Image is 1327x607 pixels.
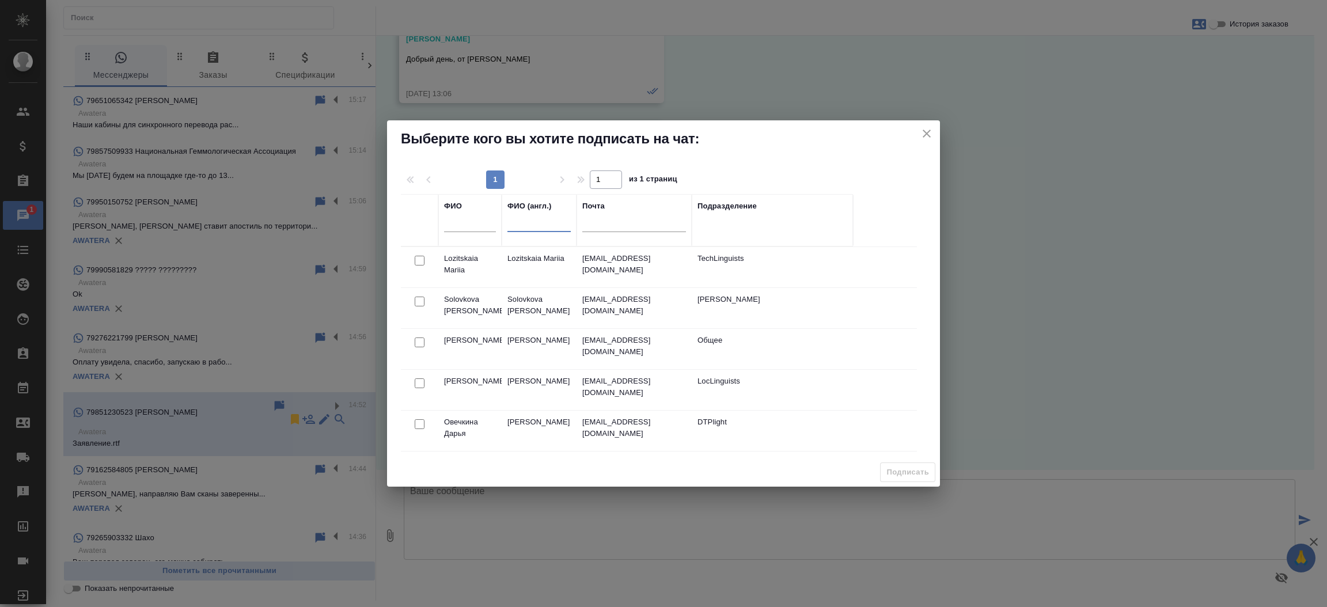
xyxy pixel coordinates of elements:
div: ФИО [444,200,462,212]
p: [PERSON_NAME] [507,375,571,387]
p: [PERSON_NAME] [507,335,571,346]
td: TechLinguists [692,247,853,287]
div: Подразделение [697,200,757,212]
p: Solovkova [PERSON_NAME] [444,294,496,317]
td: [EMAIL_ADDRESS][DOMAIN_NAME] [577,288,692,328]
p: [PERSON_NAME] [444,375,496,387]
div: ФИО (англ.) [507,200,551,212]
td: [EMAIL_ADDRESS][DOMAIN_NAME] [577,411,692,451]
p: Lozitskaia Mariia [444,253,496,276]
span: Выберите cотрудника [880,462,935,483]
td: [EMAIL_ADDRESS][DOMAIN_NAME] [577,370,692,410]
p: Solovkova [PERSON_NAME] [507,294,571,317]
button: close [918,125,935,142]
div: Почта [582,200,605,212]
p: Lozitskaia Mariia [507,253,571,264]
td: DTPlight [692,411,853,451]
h2: Выберите кого вы хотите подписать на чат: [401,130,926,148]
td: LocLinguists [692,370,853,410]
td: Общее [692,329,853,369]
p: [PERSON_NAME] [507,416,571,428]
p: [PERSON_NAME] [444,335,496,346]
td: [EMAIL_ADDRESS][DOMAIN_NAME] [577,452,692,492]
td: Сити3 [692,452,853,492]
td: [EMAIL_ADDRESS][DOMAIN_NAME] [577,329,692,369]
td: [PERSON_NAME] [692,288,853,328]
td: [EMAIL_ADDRESS][DOMAIN_NAME] [577,247,692,287]
span: из 1 страниц [629,172,677,189]
p: Овечкина Дарья [444,416,496,439]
